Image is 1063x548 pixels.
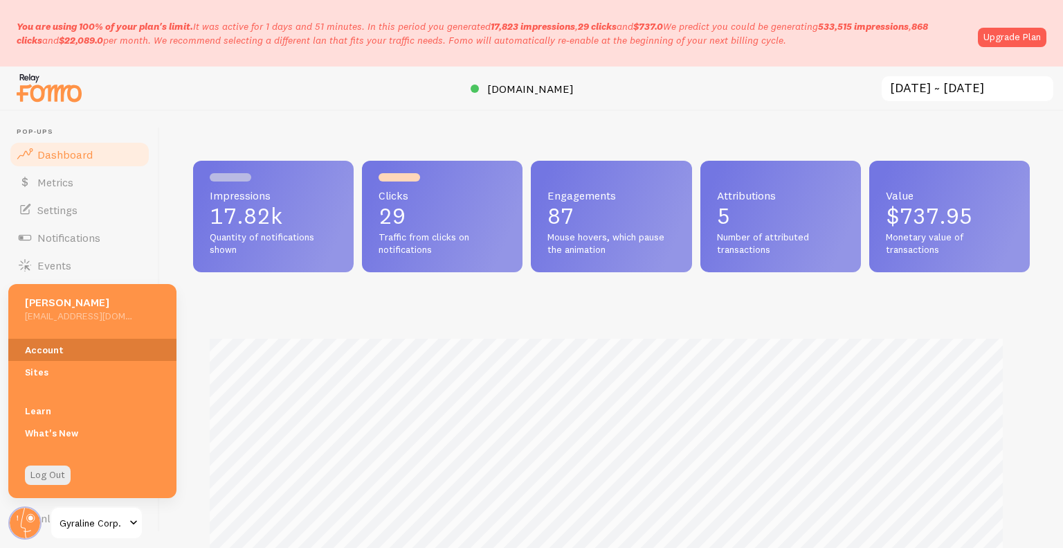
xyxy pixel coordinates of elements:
[379,205,506,227] p: 29
[8,504,151,532] a: Inline
[8,141,151,168] a: Dashboard
[379,231,506,256] span: Traffic from clicks on notifications
[578,20,617,33] b: 29 clicks
[8,400,176,422] a: Learn
[210,205,337,227] p: 17.82k
[37,175,73,189] span: Metrics
[491,20,575,33] b: 17,823 impressions
[379,190,506,201] span: Clicks
[17,19,970,47] p: It was active for 1 days and 51 minutes. In this period you generated We predict you could be gen...
[717,231,844,256] span: Number of attributed transactions
[50,506,143,540] a: Gyraline Corp.
[8,279,151,307] a: Flows beta
[886,231,1013,256] span: Monetary value of transactions
[15,70,84,105] img: fomo-relay-logo-orange.svg
[547,231,675,256] span: Mouse hovers, which pause the animation
[717,190,844,201] span: Attributions
[8,339,176,361] a: Account
[210,231,337,256] span: Quantity of notifications shown
[491,20,663,33] span: , and
[60,515,125,531] span: Gyraline Corp.
[210,190,337,201] span: Impressions
[17,127,151,136] span: Pop-ups
[633,20,663,33] b: $737.0
[17,20,193,33] span: You are using 100% of your plan's limit.
[8,251,151,279] a: Events
[37,148,93,161] span: Dashboard
[547,190,675,201] span: Engagements
[37,258,71,272] span: Events
[978,28,1046,47] a: Upgrade Plan
[886,190,1013,201] span: Value
[37,231,100,245] span: Notifications
[547,205,675,227] p: 87
[717,205,844,227] p: 5
[8,196,151,224] a: Settings
[8,422,176,444] a: What's New
[59,34,103,46] b: $22,089.0
[8,361,176,383] a: Sites
[25,466,71,485] a: Log Out
[25,310,132,322] h5: [EMAIL_ADDRESS][DOMAIN_NAME]
[37,203,78,217] span: Settings
[25,295,132,310] h5: [PERSON_NAME]
[8,224,151,251] a: Notifications
[818,20,909,33] b: 533,515 impressions
[8,168,151,196] a: Metrics
[886,202,973,229] span: $737.95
